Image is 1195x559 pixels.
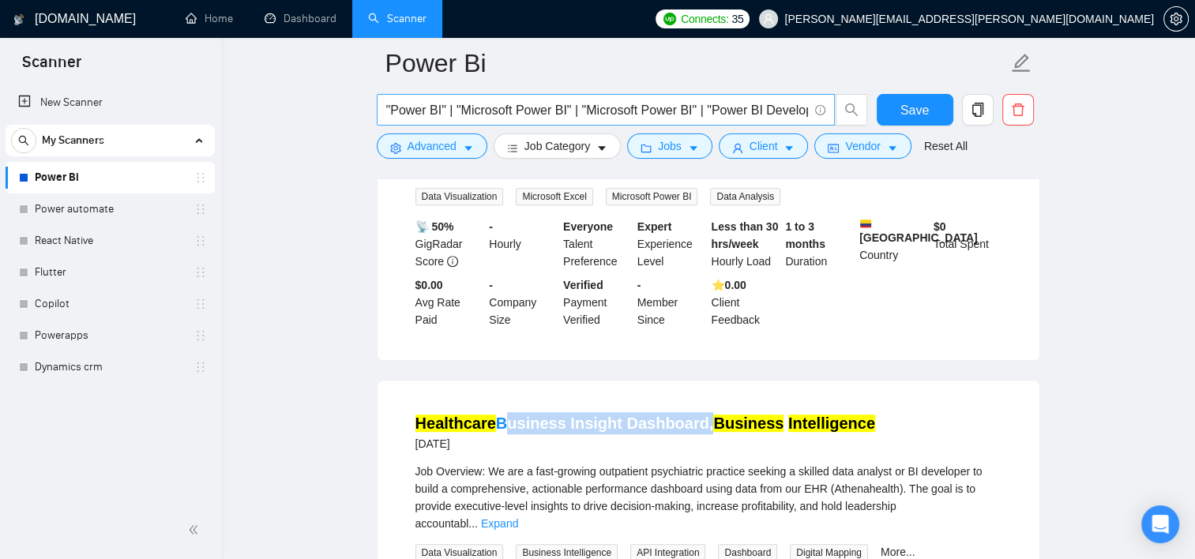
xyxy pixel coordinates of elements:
span: Scanner [9,51,94,84]
input: Search Freelance Jobs... [386,100,808,120]
div: Open Intercom Messenger [1141,505,1179,543]
span: delete [1003,103,1033,117]
span: Microsoft Power BI [606,188,698,205]
b: $0.00 [415,279,443,291]
div: Duration [782,218,856,270]
button: setting [1163,6,1189,32]
span: Client [750,137,778,155]
a: Reset All [924,137,968,155]
img: 🇨🇴 [860,218,871,229]
a: New Scanner [18,87,202,118]
button: Save [877,94,953,126]
span: caret-down [887,142,898,154]
span: Save [900,100,929,120]
span: Data Visualization [415,188,504,205]
mark: Healthcare [415,415,496,432]
div: Country [856,218,930,270]
span: holder [194,266,207,279]
button: search [836,94,867,126]
span: user [763,13,774,24]
span: setting [1164,13,1188,25]
span: copy [963,103,993,117]
span: 35 [731,10,743,28]
b: 📡 50% [415,220,454,233]
button: folderJobscaret-down [627,133,712,159]
b: Verified [563,279,603,291]
div: Experience Level [634,218,708,270]
input: Scanner name... [385,43,1008,83]
b: Everyone [563,220,613,233]
button: search [11,128,36,153]
b: - [637,279,641,291]
a: Expand [481,517,518,530]
button: settingAdvancedcaret-down [377,133,487,159]
span: holder [194,329,207,342]
span: bars [507,142,518,154]
b: Expert [637,220,672,233]
button: delete [1002,94,1034,126]
a: HealthcareBusiness Insight Dashboard,Business Intelligence [415,415,875,432]
span: holder [194,234,207,247]
span: info-circle [447,256,458,267]
span: user [732,142,743,154]
b: 1 to 3 months [785,220,825,250]
button: copy [962,94,994,126]
span: caret-down [688,142,699,154]
div: Member Since [634,276,708,328]
span: double-left [188,522,204,538]
div: Hourly Load [708,218,783,270]
span: folder [641,142,652,154]
a: Power Bi [35,162,185,193]
div: Client Feedback [708,276,783,328]
span: ... [468,517,478,530]
a: Copilot [35,288,185,320]
span: Advanced [408,137,457,155]
span: Data Analysis [710,188,780,205]
span: setting [390,142,401,154]
b: ⭐️ 0.00 [712,279,746,291]
span: My Scanners [42,125,104,156]
span: Vendor [845,137,880,155]
span: holder [194,203,207,216]
div: [DATE] [415,434,875,453]
span: Job Category [524,137,590,155]
b: - [489,220,493,233]
a: setting [1163,13,1189,25]
span: caret-down [596,142,607,154]
span: holder [194,361,207,373]
a: React Native [35,225,185,257]
span: info-circle [815,105,825,115]
a: searchScanner [368,12,427,25]
mark: Intelligence [788,415,875,432]
a: Flutter [35,257,185,288]
a: homeHome [186,12,233,25]
li: New Scanner [6,87,215,118]
div: Hourly [486,218,560,270]
span: edit [1011,53,1032,73]
span: holder [194,298,207,310]
span: holder [194,171,207,184]
b: $ 0 [934,220,946,233]
a: Power automate [35,193,185,225]
div: Company Size [486,276,560,328]
span: search [836,103,866,117]
a: dashboardDashboard [265,12,336,25]
div: Talent Preference [560,218,634,270]
div: Total Spent [930,218,1005,270]
div: Avg Rate Paid [412,276,487,328]
div: Payment Verified [560,276,634,328]
span: idcard [828,142,839,154]
span: Job Overview: We are a fast-growing outpatient psychiatric practice seeking a skilled data analys... [415,465,983,530]
div: GigRadar Score [412,218,487,270]
span: caret-down [784,142,795,154]
span: search [12,135,36,146]
span: Microsoft Excel [516,188,592,205]
b: [GEOGRAPHIC_DATA] [859,218,978,244]
img: logo [13,7,24,32]
a: Dynamics crm [35,351,185,383]
span: Connects: [681,10,728,28]
b: Less than 30 hrs/week [712,220,779,250]
span: Jobs [658,137,682,155]
a: More... [881,546,915,558]
li: My Scanners [6,125,215,383]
